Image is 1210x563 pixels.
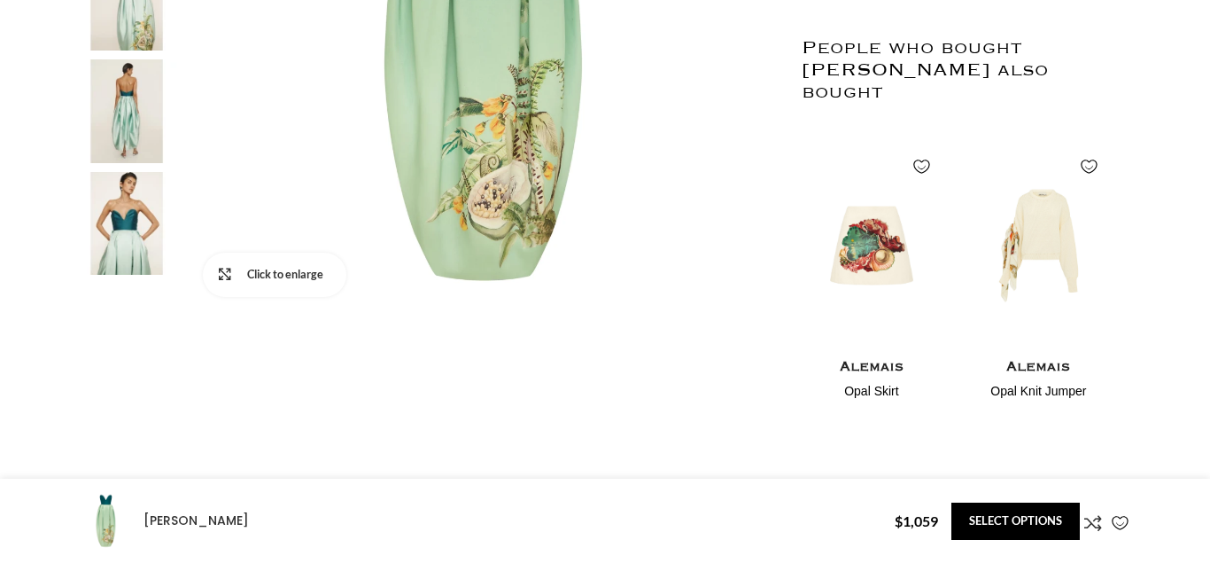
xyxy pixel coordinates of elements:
h2: People who bought [PERSON_NAME] also bought [802,2,1109,139]
a: Alemais Opal Skirt $438.00 [802,352,942,425]
bdi: 1,059 [895,512,938,529]
h4: Opal Skirt [802,383,942,401]
a: Click to enlarge [203,253,346,297]
span: Click to enlarge [247,266,345,284]
img: Alemais [73,172,181,276]
h4: [PERSON_NAME] [143,512,881,530]
span: $564.00 [1016,407,1061,422]
a: Select options [951,503,1080,540]
h4: Alemais [802,356,942,379]
img: Alemais-Opal-Knit-Jumper.jpg [968,139,1109,352]
span: $ [895,512,903,529]
h4: Opal Knit Jumper [968,383,1109,401]
div: 2 / 2 [968,139,1109,425]
span: $438.00 [849,407,894,422]
img: Alemais-Opal-Skirt.jpg [802,139,942,352]
img: Alemais Anita Gown [73,59,181,163]
div: 1 / 2 [802,139,942,425]
h4: Alemais [968,356,1109,379]
img: Alemais [77,492,135,550]
a: Alemais Opal Knit Jumper $564.00 [968,352,1109,425]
